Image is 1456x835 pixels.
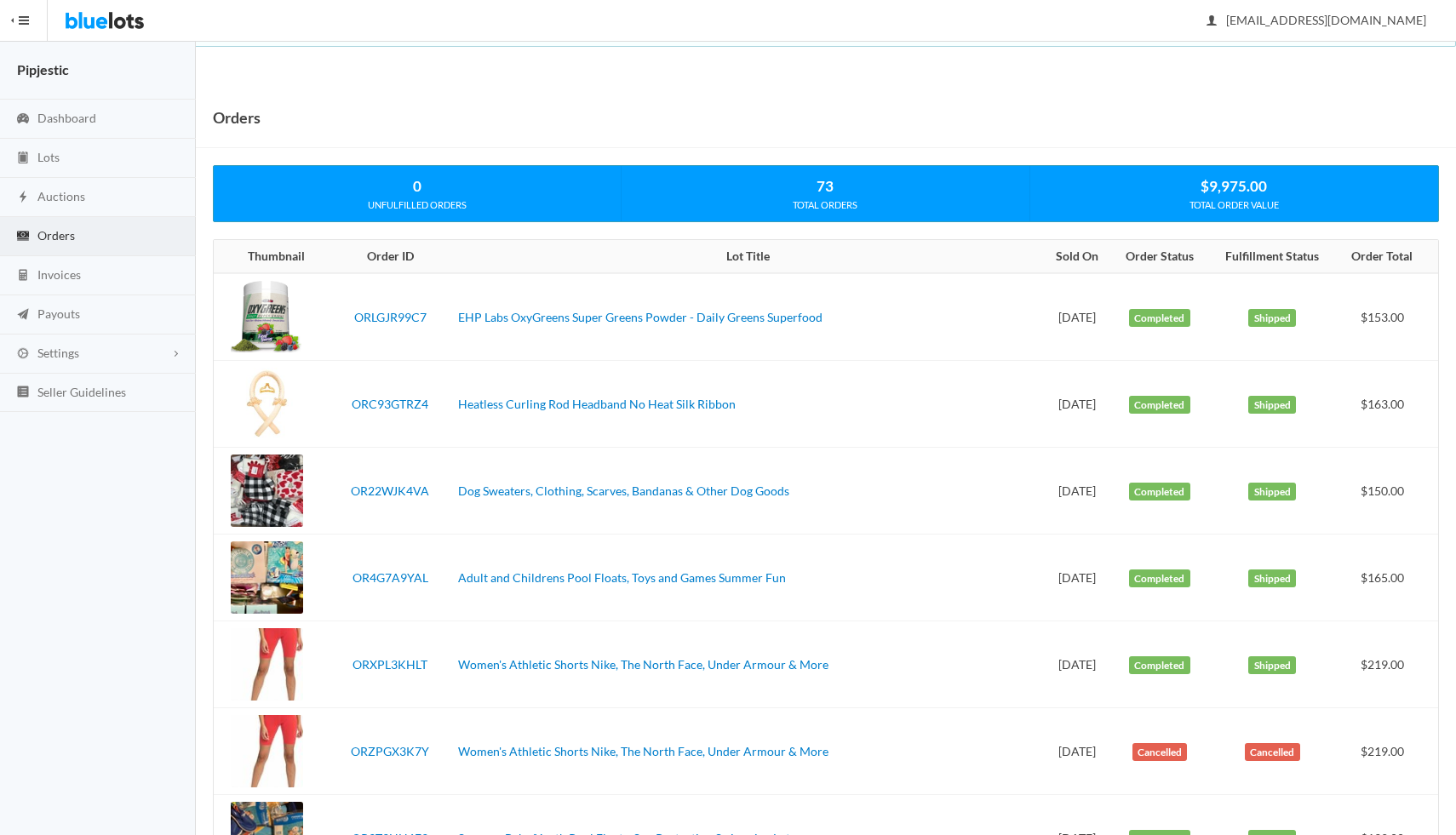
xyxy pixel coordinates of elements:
[37,306,80,321] span: Payouts
[1245,743,1300,762] label: Cancelled
[1129,309,1190,328] label: Completed
[354,310,427,324] a: ORLGJR99C7
[1111,240,1209,274] th: Order Status
[1248,656,1296,675] label: Shipped
[14,385,32,401] ion-icon: list box
[413,177,421,195] strong: 0
[451,240,1044,274] th: Lot Title
[1044,535,1111,621] td: [DATE]
[1248,396,1296,415] label: Shipped
[458,483,789,498] a: Dog Sweaters, Clothing, Scarves, Bandanas & Other Dog Goods
[1337,273,1438,361] td: $153.00
[1337,535,1438,621] td: $165.00
[37,111,96,125] span: Dashboard
[213,105,261,130] h1: Orders
[1248,309,1296,328] label: Shipped
[1044,361,1111,448] td: [DATE]
[458,310,823,324] a: EHP Labs OxyGreens Super Greens Powder - Daily Greens Superfood
[37,267,81,282] span: Invoices
[1044,273,1111,361] td: [DATE]
[1129,569,1190,588] label: Completed
[1044,621,1111,708] td: [DATE]
[1201,177,1267,195] strong: $9,975.00
[37,150,60,164] span: Lots
[1203,14,1220,30] ion-icon: person
[14,346,32,363] ion-icon: cog
[14,151,32,167] ion-icon: clipboard
[14,112,32,128] ion-icon: speedometer
[353,657,427,672] a: ORXPL3KHLT
[1129,656,1190,675] label: Completed
[458,570,786,585] a: Adult and Childrens Pool Floats, Toys and Games Summer Fun
[351,744,429,758] a: ORZPGX3K7Y
[14,268,32,284] ion-icon: calculator
[214,240,329,274] th: Thumbnail
[352,397,428,411] a: ORC93GTRZ4
[1129,483,1190,501] label: Completed
[351,483,429,498] a: OR22WJK4VA
[14,229,32,245] ion-icon: cash
[458,657,828,672] a: Women's Athletic Shorts Nike, The North Face, Under Armour & More
[1337,240,1438,274] th: Order Total
[458,744,828,758] a: Women's Athletic Shorts Nike, The North Face, Under Armour & More
[1030,197,1438,213] div: TOTAL ORDER VALUE
[17,61,69,77] strong: Pipjestic
[1132,743,1188,762] label: Cancelled
[353,570,428,585] a: OR4G7A9YAL
[14,307,32,323] ion-icon: paper plane
[1129,396,1190,415] label: Completed
[458,397,736,411] a: Heatless Curling Rod Headband No Heat Silk Ribbon
[1044,448,1111,535] td: [DATE]
[1337,361,1438,448] td: $163.00
[1337,621,1438,708] td: $219.00
[37,189,85,203] span: Auctions
[329,240,451,274] th: Order ID
[37,385,126,399] span: Seller Guidelines
[1207,13,1426,27] span: [EMAIL_ADDRESS][DOMAIN_NAME]
[14,190,32,206] ion-icon: flash
[622,197,1029,213] div: TOTAL ORDERS
[1337,448,1438,535] td: $150.00
[37,228,75,243] span: Orders
[817,177,834,195] strong: 73
[214,197,621,213] div: UNFULFILLED ORDERS
[1044,708,1111,795] td: [DATE]
[1044,240,1111,274] th: Sold On
[37,346,79,360] span: Settings
[1248,569,1296,588] label: Shipped
[1208,240,1336,274] th: Fulfillment Status
[1248,483,1296,501] label: Shipped
[1337,708,1438,795] td: $219.00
